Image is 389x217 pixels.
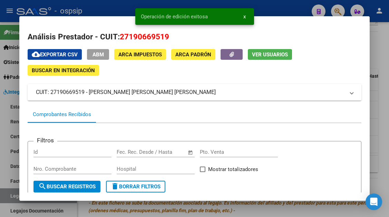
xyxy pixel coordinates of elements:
[38,183,96,190] span: Buscar Registros
[111,182,119,190] mat-icon: delete
[32,67,95,74] span: Buscar en Integración
[175,51,211,58] span: ARCA Padrón
[106,181,165,192] button: Borrar Filtros
[28,31,361,43] h2: Análisis Prestador - CUIT:
[120,32,169,41] span: 27190669519
[171,49,215,60] button: ARCA Padrón
[141,13,208,20] span: Operación de edición exitosa
[32,51,78,58] span: Exportar CSV
[36,88,344,96] mat-panel-title: CUIT: 27190669519 - [PERSON_NAME] [PERSON_NAME] [PERSON_NAME]
[28,84,361,101] mat-expansion-panel-header: CUIT: 27190669519 - [PERSON_NAME] [PERSON_NAME] [PERSON_NAME]
[33,181,100,192] button: Buscar Registros
[111,183,161,190] span: Borrar Filtros
[93,51,104,58] span: ABM
[32,50,40,58] mat-icon: cloud_download
[118,51,162,58] span: ARCA Impuestos
[33,136,57,145] h3: Filtros
[117,149,145,155] input: Fecha inicio
[114,49,166,60] button: ARCA Impuestos
[252,51,288,58] span: Ver Usuarios
[186,149,194,157] button: Open calendar
[28,49,82,60] button: Exportar CSV
[33,111,91,119] div: Comprobantes Recibidos
[248,49,292,60] button: Ver Usuarios
[238,10,251,23] button: x
[208,165,258,173] span: Mostrar totalizadores
[366,194,382,210] div: Open Intercom Messenger
[28,65,99,76] button: Buscar en Integración
[38,182,47,190] mat-icon: search
[243,13,246,20] span: x
[87,49,109,60] button: ABM
[151,149,184,155] input: Fecha fin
